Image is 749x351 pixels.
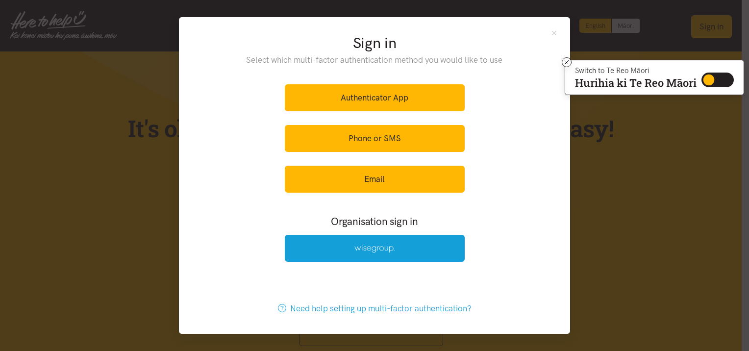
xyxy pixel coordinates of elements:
[268,295,482,322] a: Need help setting up multi-factor authentication?
[354,245,395,253] img: Wise Group
[258,214,491,228] h3: Organisation sign in
[575,78,697,87] p: Hurihia ki Te Reo Māori
[285,125,465,152] a: Phone or SMS
[550,29,558,37] button: Close
[226,53,523,67] p: Select which multi-factor authentication method you would like to use
[226,33,523,53] h2: Sign in
[285,166,465,193] a: Email
[575,68,697,74] p: Switch to Te Reo Māori
[285,84,465,111] a: Authenticator App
